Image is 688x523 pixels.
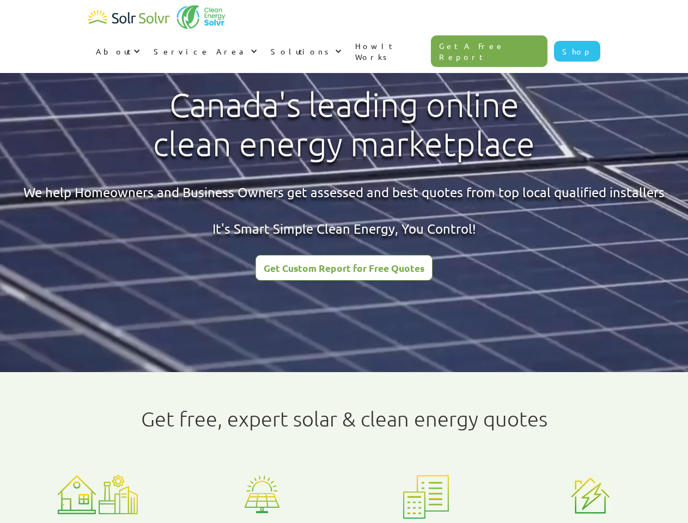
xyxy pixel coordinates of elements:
[255,255,433,281] a: Get Custom Report for Free Quotes
[431,35,547,67] a: Get A Free Report
[88,35,146,68] div: About
[154,46,248,57] div: Service Area
[141,407,547,431] h1: Get free, expert solar & clean energy quotes
[271,46,332,57] div: Solutions
[348,29,431,73] a: How It Works
[23,183,665,238] div: We help Homeowners and Business Owners get assessed and best quotes from top local qualified inst...
[264,263,424,273] div: Get Custom Report for Free Quotes
[96,46,131,57] div: About
[554,41,600,62] a: Shop
[146,35,263,68] div: Service Area
[263,35,348,68] div: Solutions
[144,86,544,164] h1: Canada's leading online clean energy marketplace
